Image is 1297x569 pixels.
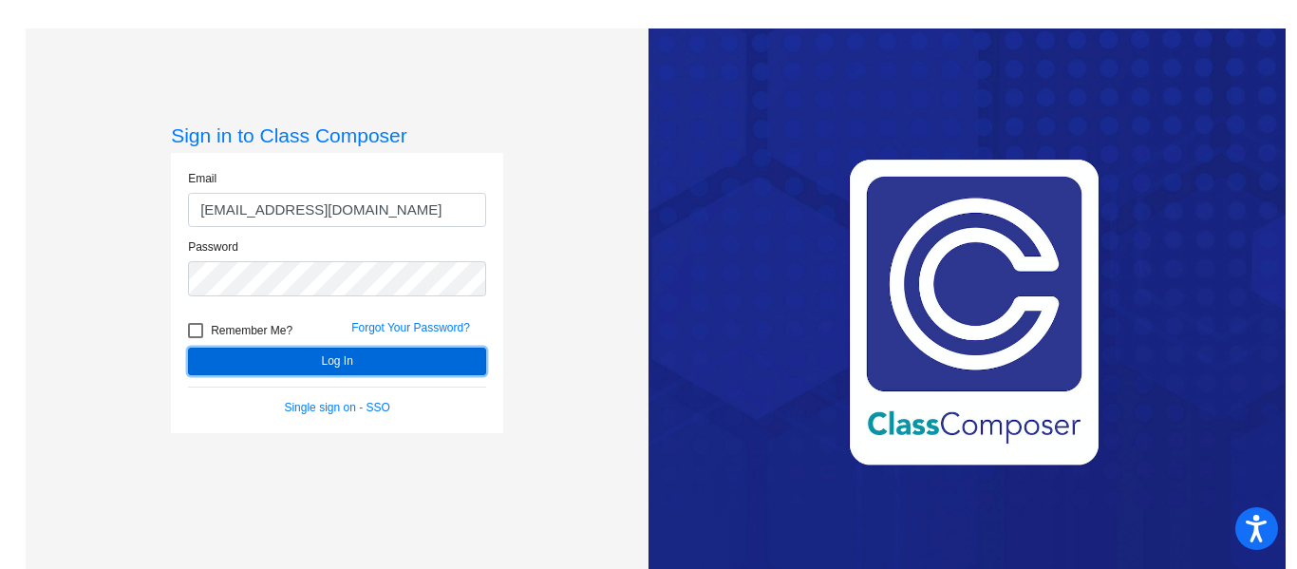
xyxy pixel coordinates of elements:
label: Email [188,170,216,187]
a: Single sign on - SSO [284,401,389,414]
label: Password [188,238,238,256]
button: Log In [188,348,486,375]
h3: Sign in to Class Composer [171,123,503,147]
a: Forgot Your Password? [351,321,470,334]
span: Remember Me? [211,319,292,342]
